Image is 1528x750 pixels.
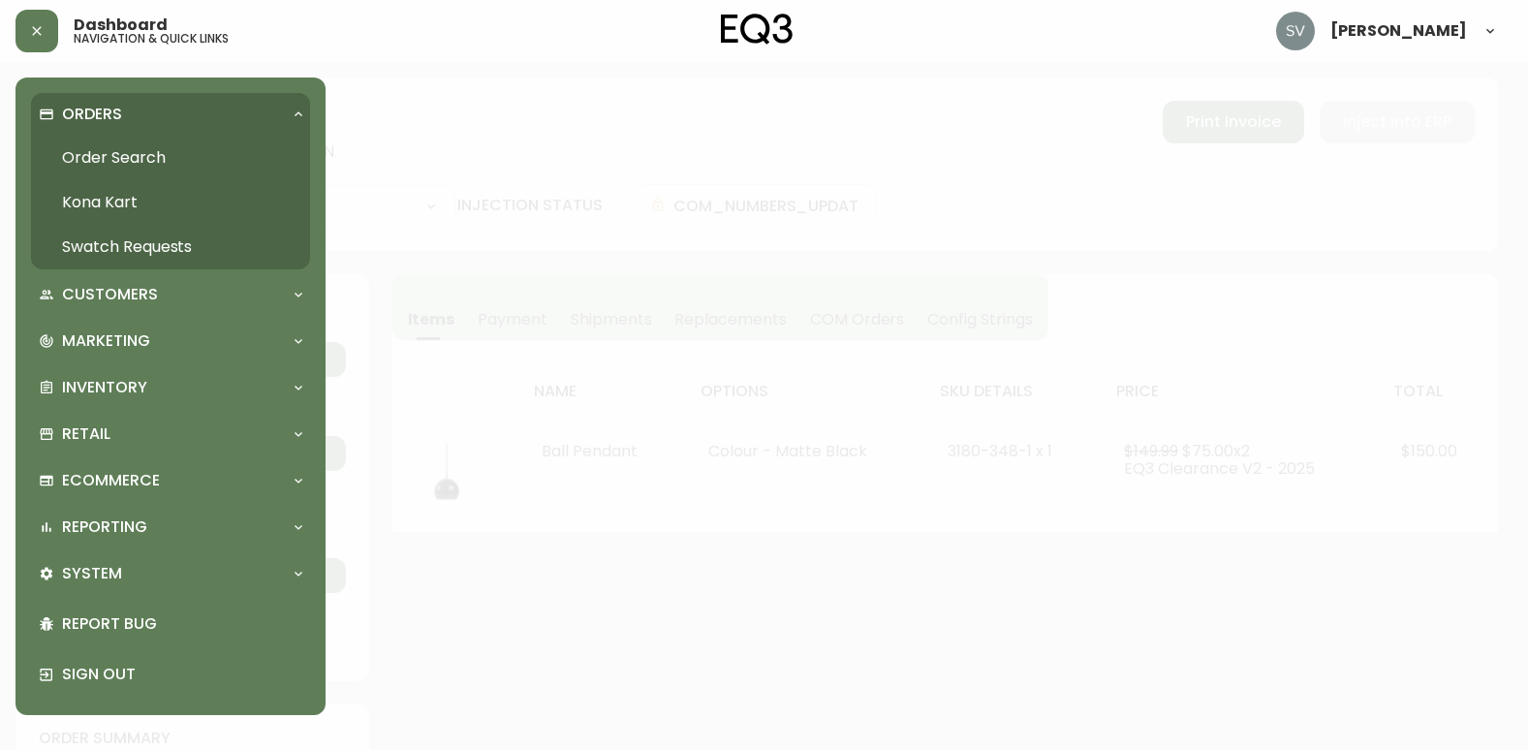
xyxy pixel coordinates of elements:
a: Swatch Requests [31,225,310,269]
img: 0ef69294c49e88f033bcbeb13310b844 [1276,12,1315,50]
p: Customers [62,284,158,305]
p: Reporting [62,516,147,538]
div: Ecommerce [31,459,310,502]
a: Order Search [31,136,310,180]
div: Sign Out [31,649,310,700]
div: Report Bug [31,599,310,649]
div: Inventory [31,366,310,409]
p: Inventory [62,377,147,398]
p: Orders [62,104,122,125]
div: System [31,552,310,595]
h5: navigation & quick links [74,33,229,45]
div: Orders [31,93,310,136]
p: Retail [62,423,110,445]
img: logo [721,14,793,45]
p: Sign Out [62,664,302,685]
div: Marketing [31,320,310,362]
div: Retail [31,413,310,455]
span: Dashboard [74,17,168,33]
span: [PERSON_NAME] [1330,23,1467,39]
div: Customers [31,273,310,316]
p: Report Bug [62,613,302,635]
div: Reporting [31,506,310,548]
p: Marketing [62,330,150,352]
a: Kona Kart [31,180,310,225]
p: Ecommerce [62,470,160,491]
p: System [62,563,122,584]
